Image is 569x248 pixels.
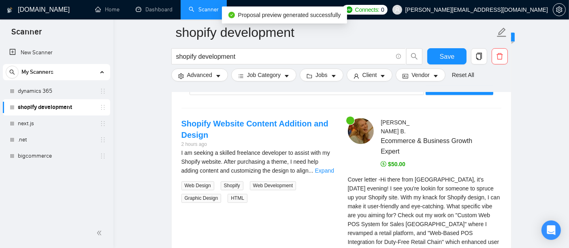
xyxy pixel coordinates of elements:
img: logo [7,4,13,17]
span: $50.00 [381,161,405,167]
button: copy [471,48,487,64]
li: My Scanners [3,64,110,164]
button: search [6,66,19,79]
a: setting [553,6,566,13]
div: 2 hours ago [181,141,335,148]
span: Ecommerce & Business Growth Expert [381,136,477,156]
a: dynamics 365 [18,83,95,99]
span: [PERSON_NAME] B . [381,119,409,135]
span: ... [309,167,313,174]
span: user [394,7,400,13]
span: Shopify [221,181,243,190]
span: caret-down [433,73,439,79]
a: homeHome [95,6,119,13]
span: folder [307,73,312,79]
span: Web Design [181,181,214,190]
span: dollar [381,161,386,167]
a: bigcommerce [18,148,95,164]
span: HTML [228,194,247,203]
span: holder [100,88,106,94]
span: bars [238,73,244,79]
button: idcardVendorcaret-down [396,68,445,81]
a: New Scanner [9,45,104,61]
span: holder [100,104,106,111]
span: Proposal preview generated successfully [238,12,341,18]
a: shopify development [18,99,95,115]
div: I am seeking a skilled freelance developer to assist with my Shopify website. After purchasing a ... [181,148,335,175]
span: check-circle [228,12,235,18]
a: Expand [315,167,334,174]
span: info-circle [396,54,401,59]
span: setting [178,73,184,79]
a: Reset All [452,71,474,79]
button: setting [553,3,566,16]
span: user [354,73,359,79]
span: Web Development [250,181,296,190]
a: dashboardDashboard [136,6,173,13]
span: Scanner [5,26,48,43]
span: Connects: [355,5,379,14]
div: Open Intercom Messenger [541,220,561,240]
button: Save [427,48,467,64]
span: delete [492,53,507,60]
button: search [406,48,422,64]
span: search [407,53,422,60]
span: I am seeking a skilled freelance developer to assist with my Shopify website. After purchasing a ... [181,150,330,174]
span: setting [553,6,565,13]
span: caret-down [331,73,337,79]
span: 0 [381,5,384,14]
span: holder [100,137,106,143]
span: Jobs [315,71,328,79]
li: New Scanner [3,45,110,61]
img: c1-BzGAHYURY30v3UrgbP7iN_J3Iy7zoGMlxmh-FrGuNKxF15Xtp9hRn0MWbtrizyU [348,118,374,144]
a: searchScanner [189,6,219,13]
img: upwork-logo.png [346,6,352,13]
span: Graphic Design [181,194,222,203]
a: next.js [18,115,95,132]
span: New [500,34,511,40]
input: Scanner name... [176,22,495,43]
span: caret-down [380,73,386,79]
span: copy [471,53,487,60]
span: Advanced [187,71,212,79]
button: settingAdvancedcaret-down [171,68,228,81]
span: idcard [403,73,408,79]
span: Vendor [411,71,429,79]
span: search [6,69,18,75]
a: Shopify Website Content Addition and Design [181,119,328,139]
span: My Scanners [21,64,53,80]
span: holder [100,120,106,127]
span: Save [440,51,454,62]
button: delete [492,48,508,64]
button: userClientcaret-down [347,68,393,81]
span: holder [100,153,106,159]
span: Job Category [247,71,281,79]
input: Search Freelance Jobs... [176,51,392,62]
span: Client [362,71,377,79]
span: double-left [96,229,104,237]
a: .net [18,132,95,148]
span: caret-down [284,73,290,79]
span: edit [497,27,507,38]
button: folderJobscaret-down [300,68,343,81]
button: barsJob Categorycaret-down [231,68,296,81]
span: caret-down [215,73,221,79]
